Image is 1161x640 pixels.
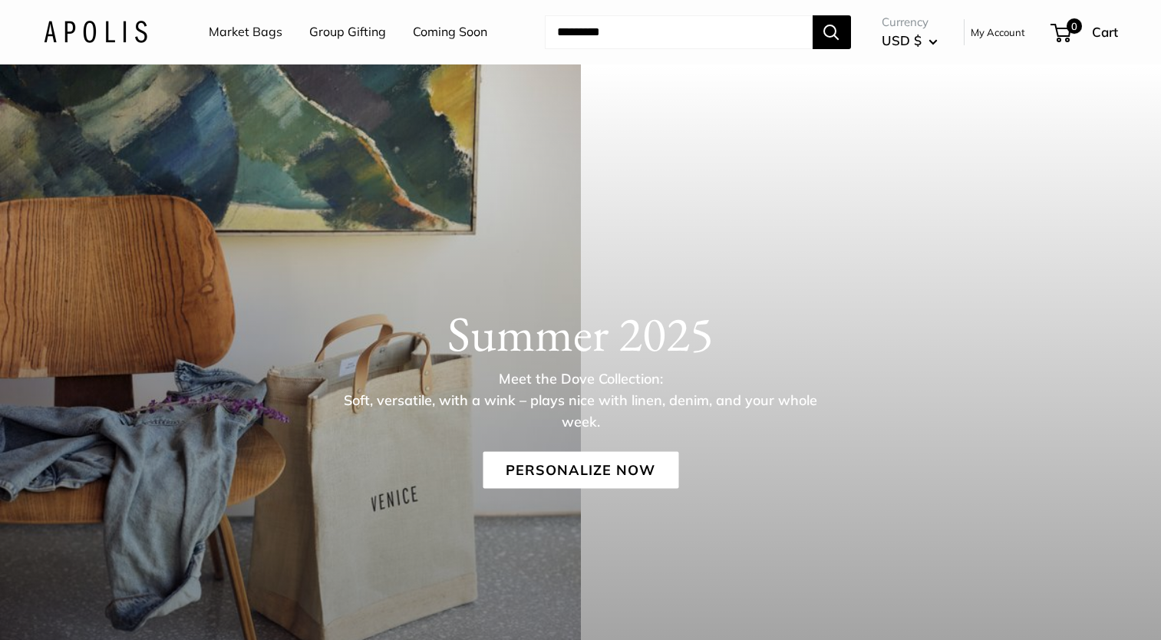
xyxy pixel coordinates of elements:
a: Coming Soon [413,21,487,44]
button: USD $ [882,28,938,53]
p: Meet the Dove Collection: Soft, versatile, with a wink – plays nice with linen, denim, and your w... [331,368,830,433]
a: Market Bags [209,21,282,44]
button: Search [813,15,851,49]
span: 0 [1066,18,1081,34]
a: Personalize Now [483,452,678,489]
span: Currency [882,12,938,33]
img: Apolis [44,21,147,43]
a: Group Gifting [309,21,386,44]
a: My Account [971,23,1025,41]
a: 0 Cart [1052,20,1118,45]
span: Cart [1092,24,1118,40]
h1: Summer 2025 [44,305,1118,363]
span: USD $ [882,32,922,48]
input: Search... [545,15,813,49]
